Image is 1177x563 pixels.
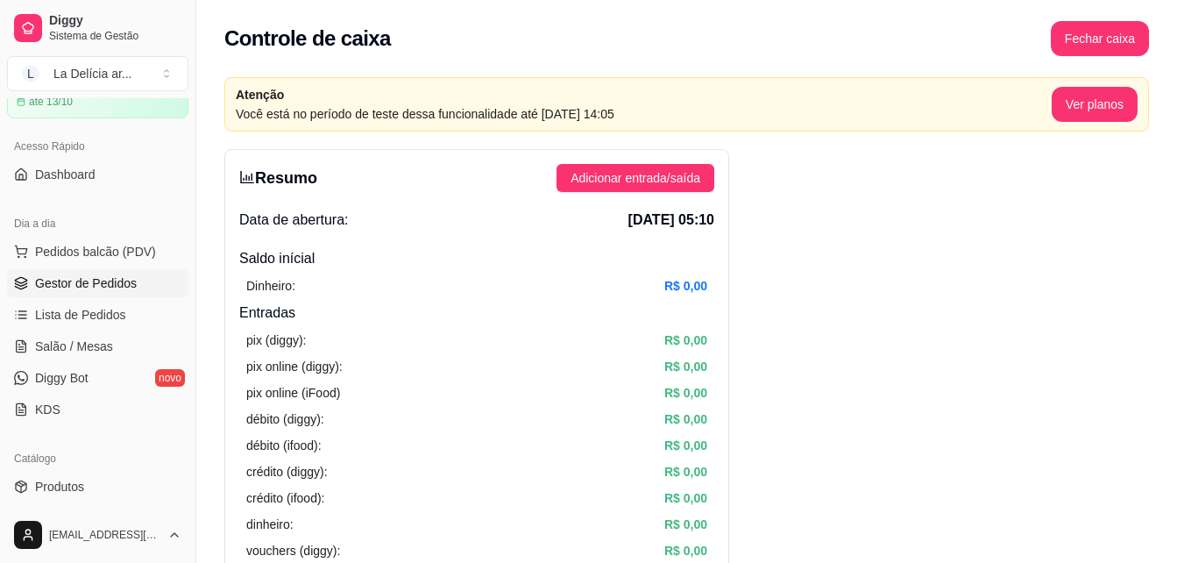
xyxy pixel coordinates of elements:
[664,462,707,481] article: R$ 0,00
[7,504,188,532] a: Complementos
[236,104,1052,124] article: Você está no período de teste dessa funcionalidade até [DATE] 14:05
[1051,21,1149,56] button: Fechar caixa
[7,445,188,473] div: Catálogo
[7,238,188,266] button: Pedidos balcão (PDV)
[664,436,707,455] article: R$ 0,00
[29,95,73,109] article: até 13/10
[49,13,181,29] span: Diggy
[35,369,89,387] span: Diggy Bot
[664,410,707,429] article: R$ 0,00
[7,396,188,424] a: KDS
[664,331,707,350] article: R$ 0,00
[224,25,391,53] h2: Controle de caixa
[1052,87,1138,122] button: Ver planos
[246,276,295,296] article: Dinheiro:
[239,169,255,185] span: bar-chart
[35,478,84,495] span: Produtos
[664,357,707,376] article: R$ 0,00
[557,164,714,192] button: Adicionar entrada/saída
[35,338,113,355] span: Salão / Mesas
[246,331,306,350] article: pix (diggy):
[239,166,317,190] h3: Resumo
[7,473,188,501] a: Produtos
[664,383,707,403] article: R$ 0,00
[246,357,343,376] article: pix online (diggy):
[49,528,160,542] span: [EMAIL_ADDRESS][DOMAIN_NAME]
[246,436,322,455] article: débito (ifood):
[664,488,707,508] article: R$ 0,00
[35,274,137,292] span: Gestor de Pedidos
[1052,97,1138,111] a: Ver planos
[628,210,714,231] span: [DATE] 05:10
[49,29,181,43] span: Sistema de Gestão
[239,248,714,269] h4: Saldo inícial
[7,160,188,189] a: Dashboard
[35,243,156,260] span: Pedidos balcão (PDV)
[246,541,340,560] article: vouchers (diggy):
[664,515,707,534] article: R$ 0,00
[35,306,126,324] span: Lista de Pedidos
[664,276,707,296] article: R$ 0,00
[246,515,294,534] article: dinheiro:
[7,56,188,91] button: Select a team
[7,514,188,556] button: [EMAIL_ADDRESS][DOMAIN_NAME]
[664,541,707,560] article: R$ 0,00
[239,210,349,231] span: Data de abertura:
[7,210,188,238] div: Dia a dia
[35,166,96,183] span: Dashboard
[246,488,324,508] article: crédito (ifood):
[7,364,188,392] a: Diggy Botnovo
[7,269,188,297] a: Gestor de Pedidos
[22,65,39,82] span: L
[246,383,340,403] article: pix online (iFood)
[7,132,188,160] div: Acesso Rápido
[246,410,324,429] article: débito (diggy):
[7,301,188,329] a: Lista de Pedidos
[236,85,1052,104] article: Atenção
[7,7,188,49] a: DiggySistema de Gestão
[571,168,700,188] span: Adicionar entrada/saída
[239,303,714,324] h4: Entradas
[35,401,60,418] span: KDS
[7,332,188,360] a: Salão / Mesas
[53,65,132,82] div: La Delícia ar ...
[246,462,328,481] article: crédito (diggy):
